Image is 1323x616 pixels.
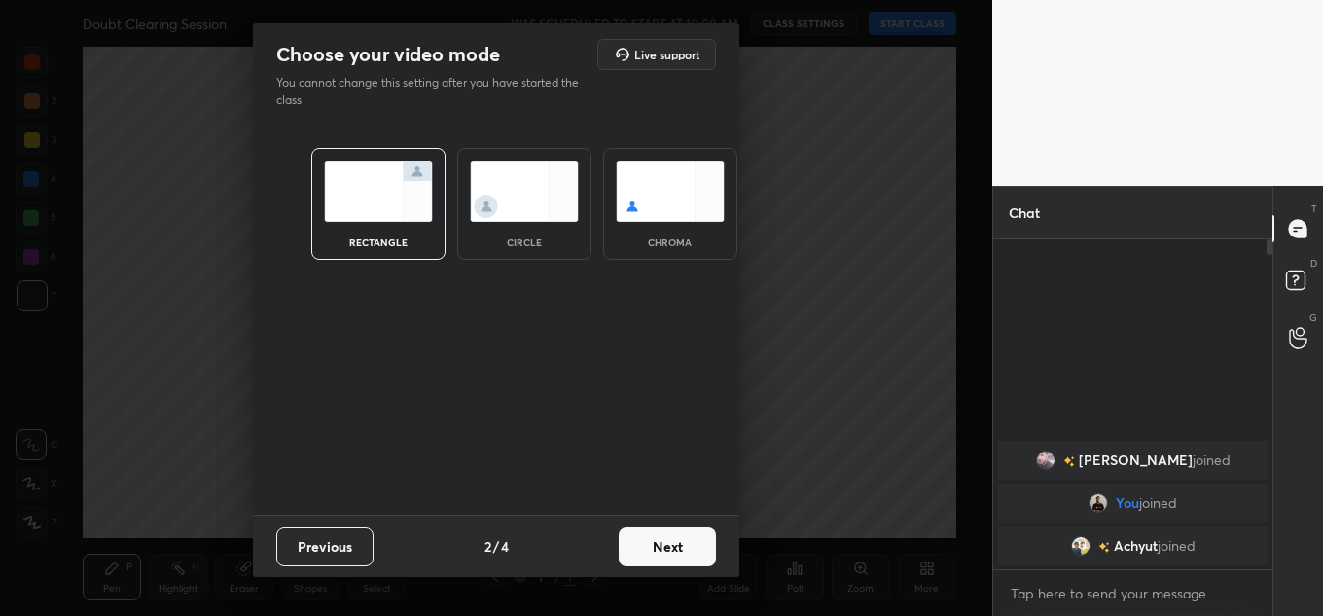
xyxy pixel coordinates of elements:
[619,527,716,566] button: Next
[631,237,709,247] div: chroma
[1139,495,1177,511] span: joined
[634,49,699,60] h5: Live support
[1310,256,1317,271] p: D
[993,437,1272,569] div: grid
[501,536,509,557] h4: 4
[1036,451,1055,470] img: 19ab89283dd341a884e7bfd615a9843e.jpg
[1071,536,1091,556] img: 6f3a65f8d0ee460db53edce932754ceb.jpg
[493,536,499,557] h4: /
[276,527,374,566] button: Previous
[1193,453,1231,468] span: joined
[324,161,433,222] img: normalScreenIcon.ae25ed63.svg
[1114,538,1158,554] span: Achyut
[470,161,579,222] img: circleScreenIcon.acc0effb.svg
[340,237,417,247] div: rectangle
[1311,201,1317,216] p: T
[1098,542,1110,553] img: no-rating-badge.077c3623.svg
[1116,495,1139,511] span: You
[1089,493,1108,513] img: 6da85954e4d94dd18dd5c6a481ba3d11.jpg
[485,237,563,247] div: circle
[1309,310,1317,325] p: G
[616,161,725,222] img: chromaScreenIcon.c19ab0a0.svg
[1063,456,1075,467] img: no-rating-badge.077c3623.svg
[276,42,500,67] h2: Choose your video mode
[993,187,1055,238] p: Chat
[484,536,491,557] h4: 2
[1079,453,1193,468] span: [PERSON_NAME]
[1158,538,1196,554] span: joined
[276,74,591,109] p: You cannot change this setting after you have started the class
